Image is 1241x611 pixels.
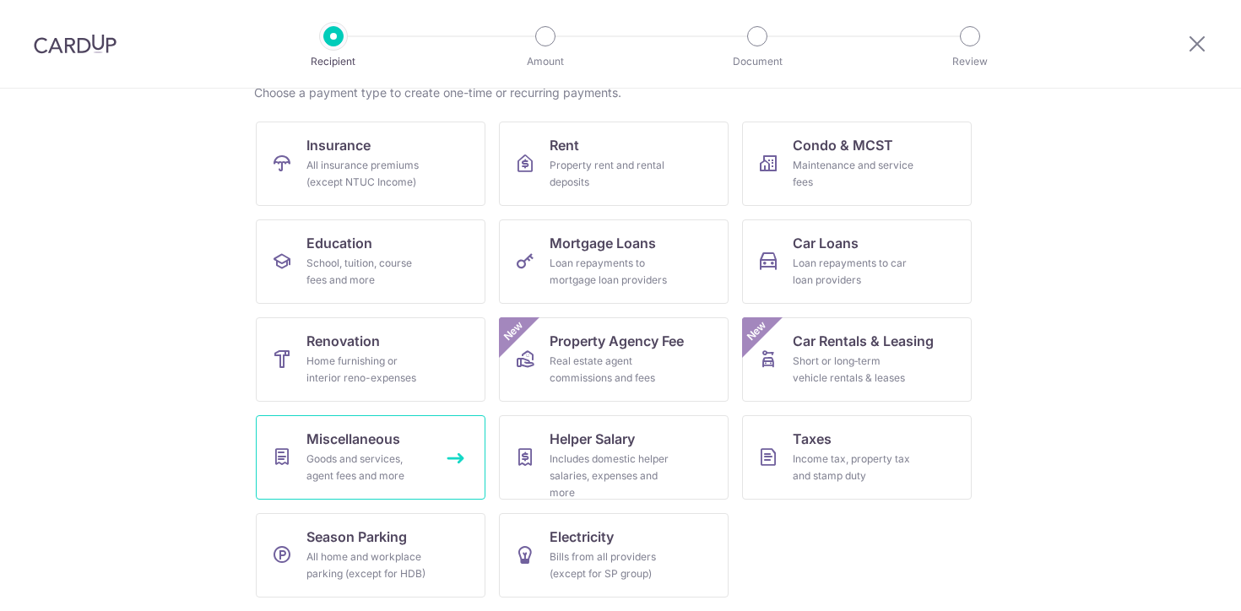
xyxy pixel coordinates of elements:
[550,451,671,501] div: Includes domestic helper salaries, expenses and more
[254,84,987,101] div: Choose a payment type to create one-time or recurring payments.
[793,157,914,191] div: Maintenance and service fees
[499,219,729,304] a: Mortgage LoansLoan repayments to mortgage loan providers
[742,122,972,206] a: Condo & MCSTMaintenance and service fees
[500,317,528,345] span: New
[483,53,608,70] p: Amount
[499,122,729,206] a: RentProperty rent and rental deposits
[306,549,428,582] div: All home and workplace parking (except for HDB)
[550,157,671,191] div: Property rent and rental deposits
[550,527,614,547] span: Electricity
[550,233,656,253] span: Mortgage Loans
[499,513,729,597] a: ElectricityBills from all providers (except for SP group)
[793,331,934,351] span: Car Rentals & Leasing
[908,53,1032,70] p: Review
[306,233,372,253] span: Education
[550,255,671,289] div: Loan repayments to mortgage loan providers
[743,317,771,345] span: New
[550,135,579,155] span: Rent
[793,233,859,253] span: Car Loans
[306,157,428,191] div: All insurance premiums (except NTUC Income)
[742,219,972,304] a: Car LoansLoan repayments to car loan providers
[793,353,914,387] div: Short or long‑term vehicle rentals & leases
[793,429,832,449] span: Taxes
[550,331,684,351] span: Property Agency Fee
[271,53,396,70] p: Recipient
[256,317,485,402] a: RenovationHome furnishing or interior reno-expenses
[742,317,972,402] a: Car Rentals & LeasingShort or long‑term vehicle rentals & leasesNew
[306,451,428,484] div: Goods and services, agent fees and more
[550,353,671,387] div: Real estate agent commissions and fees
[306,429,400,449] span: Miscellaneous
[793,135,893,155] span: Condo & MCST
[306,353,428,387] div: Home furnishing or interior reno-expenses
[499,415,729,500] a: Helper SalaryIncludes domestic helper salaries, expenses and more
[306,135,371,155] span: Insurance
[793,451,914,484] div: Income tax, property tax and stamp duty
[256,122,485,206] a: InsuranceAll insurance premiums (except NTUC Income)
[34,34,117,54] img: CardUp
[256,513,485,597] a: Season ParkingAll home and workplace parking (except for HDB)
[499,317,729,402] a: Property Agency FeeReal estate agent commissions and feesNew
[550,549,671,582] div: Bills from all providers (except for SP group)
[306,331,380,351] span: Renovation
[550,429,635,449] span: Helper Salary
[695,53,820,70] p: Document
[306,527,407,547] span: Season Parking
[256,219,485,304] a: EducationSchool, tuition, course fees and more
[742,415,972,500] a: TaxesIncome tax, property tax and stamp duty
[793,255,914,289] div: Loan repayments to car loan providers
[306,255,428,289] div: School, tuition, course fees and more
[256,415,485,500] a: MiscellaneousGoods and services, agent fees and more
